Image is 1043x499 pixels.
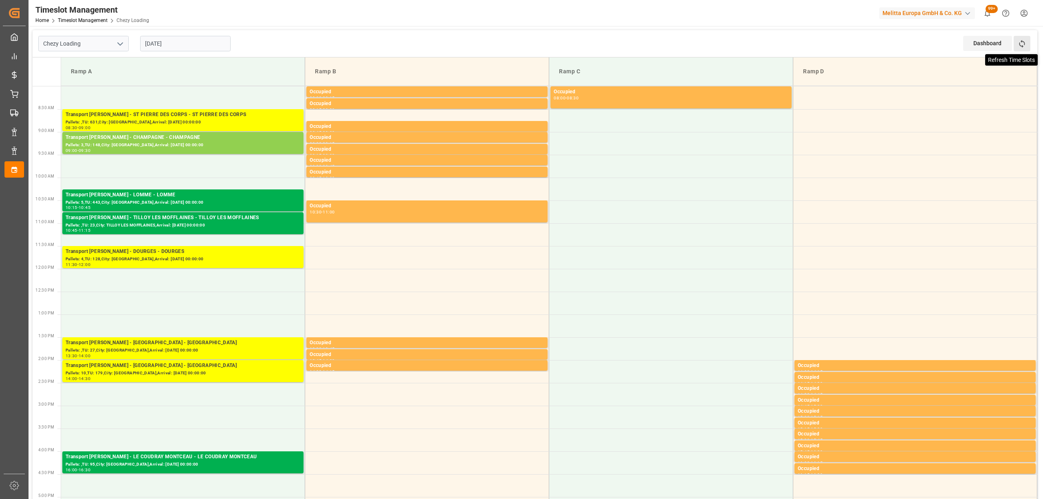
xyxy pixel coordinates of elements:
div: - [77,263,79,266]
div: - [810,404,811,408]
div: 08:00 [310,96,321,100]
div: Occupied [798,374,1032,382]
div: - [321,347,323,351]
div: Pallets: 10,TU: 179,City: [GEOGRAPHIC_DATA],Arrival: [DATE] 00:00:00 [66,370,300,377]
div: 13:45 [310,359,321,363]
div: 10:45 [66,229,77,232]
button: open menu [114,37,126,50]
input: Type to search/select [38,36,129,51]
div: - [321,165,323,168]
div: Occupied [310,339,544,347]
span: 1:00 PM [38,311,54,315]
div: 14:00 [798,370,810,374]
div: - [77,468,79,472]
div: 08:15 [310,108,321,112]
div: Transport [PERSON_NAME] - TILLOY LES MOFFLAINES - TILLOY LES MOFFLAINES [66,214,300,222]
div: - [810,382,811,385]
div: Occupied [310,168,544,176]
div: 14:30 [79,377,90,380]
div: 15:00 [811,404,823,408]
div: 11:30 [66,263,77,266]
div: 16:00 [66,468,77,472]
span: 5:00 PM [38,493,54,498]
div: Occupied [798,407,1032,415]
div: Transport [PERSON_NAME] - LE COUDRAY MONTCEAU - LE COUDRAY MONTCEAU [66,453,300,461]
div: Melitta Europa GmbH & Co. KG [879,7,975,19]
span: 11:30 AM [35,242,54,247]
div: Occupied [310,145,544,154]
div: 09:45 [310,176,321,180]
span: 2:00 PM [38,356,54,361]
div: Occupied [310,134,544,142]
div: 16:30 [811,473,823,477]
div: - [77,354,79,358]
div: Ramp C [556,64,786,79]
button: Help Center [997,4,1015,22]
div: Occupied [798,396,1032,404]
div: 13:45 [323,347,334,351]
div: 08:15 [323,96,334,100]
div: 13:30 [66,354,77,358]
div: 14:30 [811,382,823,385]
div: 12:00 [79,263,90,266]
div: - [77,206,79,209]
div: 08:30 [567,96,579,100]
div: Pallets: 3,TU: 148,City: [GEOGRAPHIC_DATA],Arrival: [DATE] 00:00:00 [66,142,300,149]
div: - [77,126,79,130]
div: 15:00 [798,415,810,419]
div: - [321,370,323,374]
div: 09:00 [66,149,77,152]
span: 2:30 PM [38,379,54,384]
div: - [810,461,811,465]
div: - [810,393,811,396]
div: 14:15 [811,370,823,374]
div: - [77,377,79,380]
div: Occupied [310,202,544,210]
div: 09:30 [310,165,321,168]
div: Occupied [798,385,1032,393]
span: 4:00 PM [38,448,54,452]
div: 09:00 [310,142,321,145]
div: Pallets: 5,TU: 443,City: [GEOGRAPHIC_DATA],Arrival: [DATE] 00:00:00 [66,199,300,206]
div: 14:00 [323,359,334,363]
div: - [810,438,811,442]
div: - [810,370,811,374]
span: 12:30 PM [35,288,54,292]
div: 15:30 [798,438,810,442]
div: Pallets: ,TU: 23,City: TILLOY LES MOFFLAINES,Arrival: [DATE] 00:00:00 [66,222,300,229]
div: Dashboard [963,36,1012,51]
div: 14:00 [310,370,321,374]
span: 9:30 AM [38,151,54,156]
div: Ramp B [312,64,542,79]
div: Timeslot Management [35,4,149,16]
div: 15:15 [798,427,810,431]
div: Occupied [798,430,1032,438]
div: Pallets: ,TU: 631,City: [GEOGRAPHIC_DATA],Arrival: [DATE] 00:00:00 [66,119,300,126]
div: Transport [PERSON_NAME] - ST PIERRE DES CORPS - ST PIERRE DES CORPS [66,111,300,119]
div: 08:00 [554,96,566,100]
div: - [810,427,811,431]
div: Transport [PERSON_NAME] - DOURGES - DOURGES [66,248,300,256]
div: 16:15 [811,461,823,465]
button: show 100 new notifications [978,4,997,22]
div: Pallets: 4,TU: 128,City: [GEOGRAPHIC_DATA],Arrival: [DATE] 00:00:00 [66,256,300,263]
div: Transport [PERSON_NAME] - LOMME - LOMME [66,191,300,199]
div: 10:00 [323,176,334,180]
div: - [810,415,811,419]
span: 99+ [986,5,998,13]
div: - [810,450,811,454]
div: - [810,473,811,477]
span: 4:30 PM [38,470,54,475]
div: Occupied [798,419,1032,427]
div: - [321,108,323,112]
div: 14:30 [798,393,810,396]
div: Occupied [798,465,1032,473]
div: 14:00 [79,354,90,358]
div: 09:15 [323,142,334,145]
span: 3:30 PM [38,425,54,429]
div: 08:30 [66,126,77,130]
div: - [566,96,567,100]
div: 08:30 [323,108,334,112]
div: - [321,176,323,180]
div: Transport [PERSON_NAME] - [GEOGRAPHIC_DATA] - [GEOGRAPHIC_DATA] [66,339,300,347]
